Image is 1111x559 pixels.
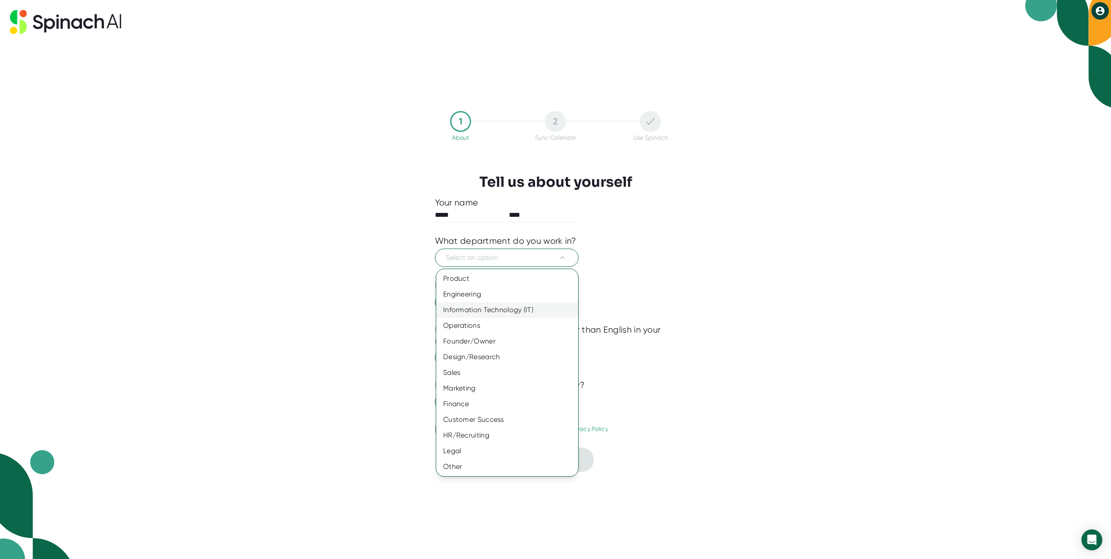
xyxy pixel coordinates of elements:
[436,318,578,333] div: Operations
[436,333,578,349] div: Founder/Owner
[436,396,578,412] div: Finance
[436,302,578,318] div: Information Technology (IT)
[436,459,578,475] div: Other
[436,271,578,286] div: Product
[436,365,578,381] div: Sales
[1081,529,1102,550] div: Open Intercom Messenger
[436,349,578,365] div: Design/Research
[436,381,578,396] div: Marketing
[436,412,578,428] div: Customer Success
[436,286,578,302] div: Engineering
[436,428,578,443] div: HR/Recruiting
[436,443,578,459] div: Legal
